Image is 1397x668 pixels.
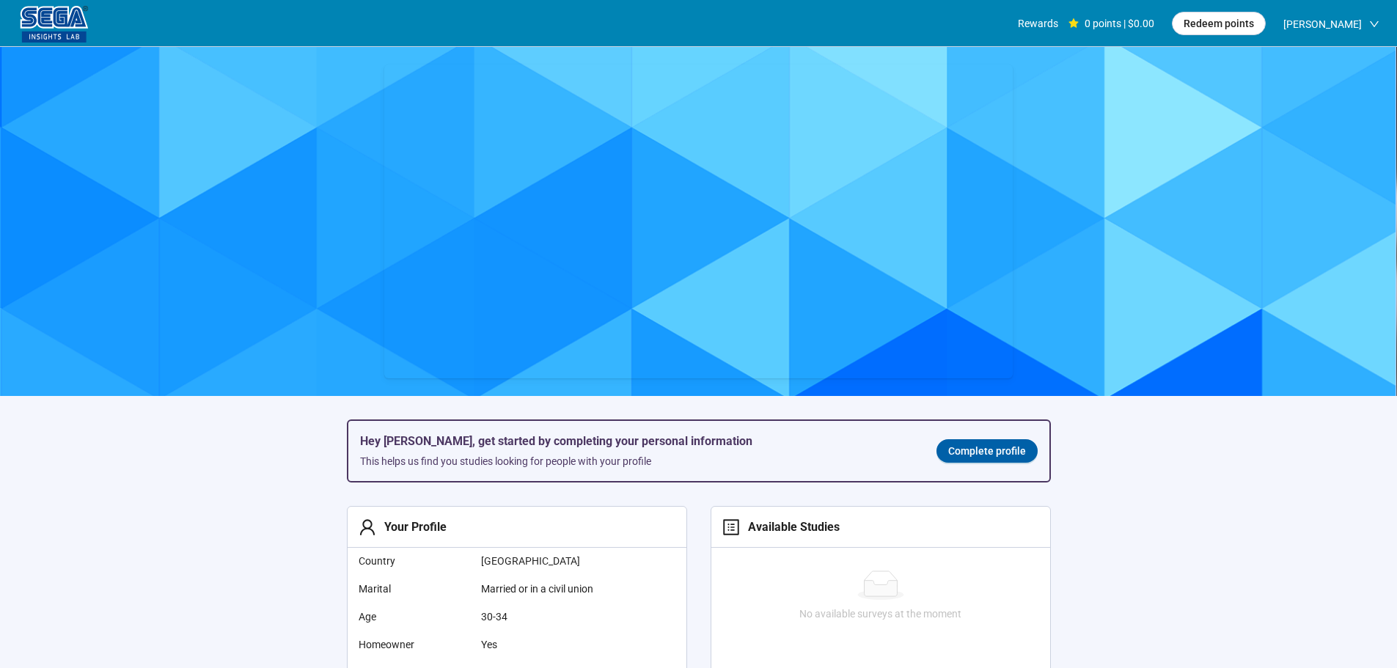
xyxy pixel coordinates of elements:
span: [PERSON_NAME] [1283,1,1362,48]
div: Your Profile [376,518,447,536]
span: Complete profile [948,443,1026,459]
span: Marital [359,581,469,597]
div: This helps us find you studies looking for people with your profile [360,453,913,469]
div: No available surveys at the moment [717,606,1044,622]
span: star [1068,18,1079,29]
span: Redeem points [1184,15,1254,32]
span: user [359,518,376,536]
span: Married or in a civil union [481,581,628,597]
span: [GEOGRAPHIC_DATA] [481,553,628,569]
span: Country [359,553,469,569]
span: profile [722,518,740,536]
span: Homeowner [359,636,469,653]
a: Complete profile [936,439,1038,463]
span: Yes [481,636,628,653]
button: Redeem points [1172,12,1266,35]
span: Age [359,609,469,625]
div: Available Studies [740,518,840,536]
h5: Hey [PERSON_NAME], get started by completing your personal information [360,433,913,450]
span: 30-34 [481,609,628,625]
span: down [1369,19,1379,29]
